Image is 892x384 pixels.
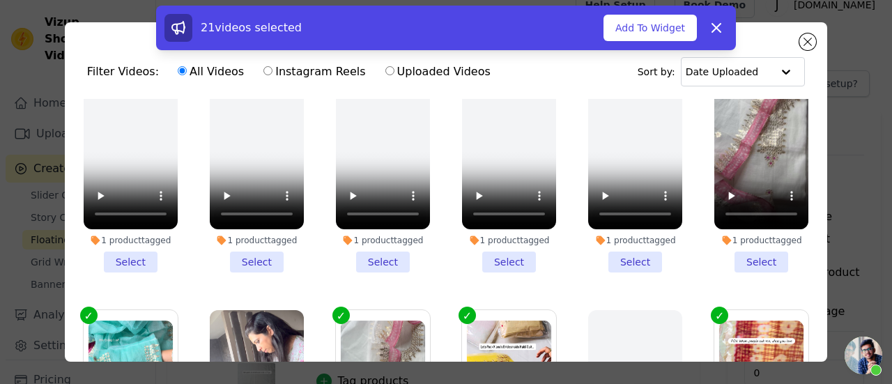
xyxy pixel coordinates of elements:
label: All Videos [177,63,245,81]
div: 1 product tagged [714,235,808,246]
div: 1 product tagged [462,235,556,246]
div: 1 product tagged [84,235,178,246]
label: Instagram Reels [263,63,366,81]
span: 21 videos selected [201,21,302,34]
button: Add To Widget [603,15,697,41]
div: Filter Videos: [87,56,498,88]
label: Uploaded Videos [385,63,491,81]
div: 1 product tagged [210,235,304,246]
div: Sort by: [638,57,806,86]
div: Open chat [845,337,882,374]
div: 1 product tagged [336,235,430,246]
div: 1 product tagged [588,235,682,246]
